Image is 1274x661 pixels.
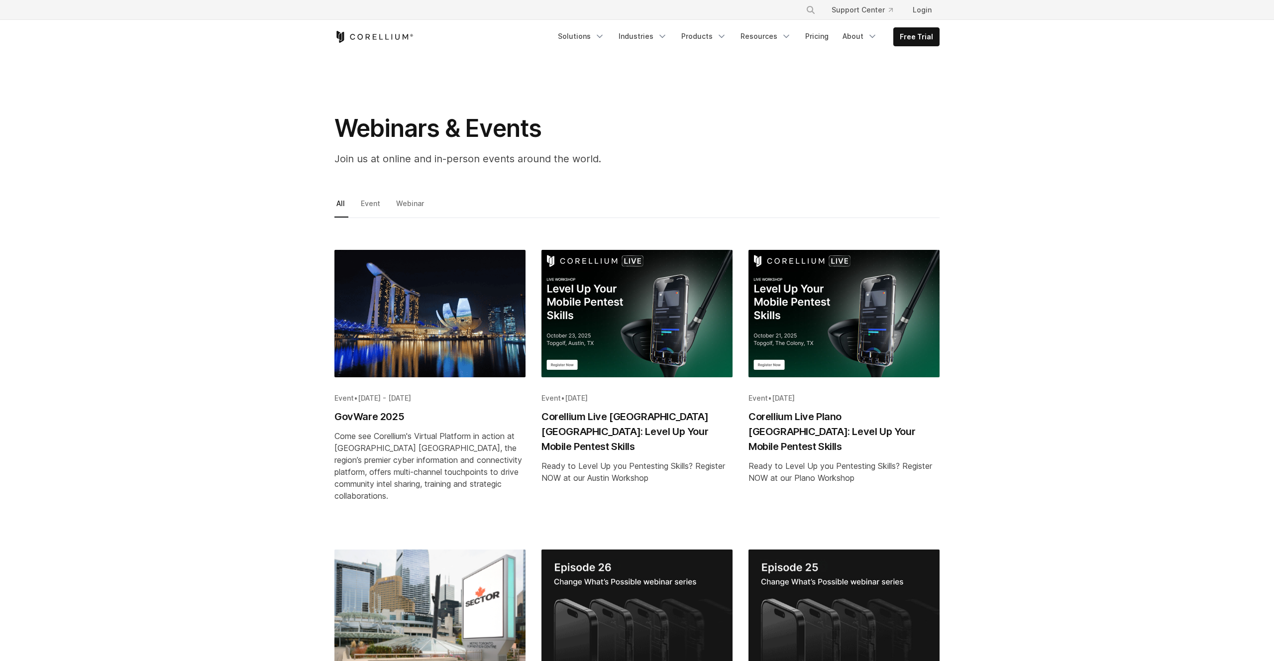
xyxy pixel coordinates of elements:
a: Login [905,1,940,19]
a: Blog post summary: Corellium Live Plano TX: Level Up Your Mobile Pentest Skills [748,250,940,534]
div: Navigation Menu [552,27,940,46]
a: Resources [735,27,797,45]
a: About [837,27,883,45]
span: Event [748,394,768,402]
span: Event [541,394,561,402]
a: Pricing [799,27,835,45]
div: • [748,393,940,403]
a: Webinar [394,197,427,218]
span: Event [334,394,354,402]
h2: Corellium Live Plano [GEOGRAPHIC_DATA]: Level Up Your Mobile Pentest Skills [748,409,940,454]
h1: Webinars & Events [334,113,733,143]
h2: GovWare 2025 [334,409,526,424]
span: [DATE] [772,394,795,402]
div: Ready to Level Up you Pentesting Skills? Register NOW at our Austin Workshop [541,460,733,484]
div: Navigation Menu [794,1,940,19]
a: Blog post summary: Corellium Live Austin TX: Level Up Your Mobile Pentest Skills [541,250,733,534]
a: Industries [613,27,673,45]
span: [DATE] - [DATE] [358,394,411,402]
img: Corellium Live Plano TX: Level Up Your Mobile Pentest Skills [748,250,940,377]
span: [DATE] [565,394,588,402]
a: Corellium Home [334,31,414,43]
a: Solutions [552,27,611,45]
button: Search [802,1,820,19]
img: Corellium Live Austin TX: Level Up Your Mobile Pentest Skills [541,250,733,377]
div: Ready to Level Up you Pentesting Skills? Register NOW at our Plano Workshop [748,460,940,484]
img: GovWare 2025 [334,250,526,377]
a: Blog post summary: GovWare 2025 [334,250,526,534]
p: Join us at online and in-person events around the world. [334,151,733,166]
a: All [334,197,348,218]
a: Support Center [824,1,901,19]
a: Event [359,197,384,218]
div: Come see Corellium's Virtual Platform in action at [GEOGRAPHIC_DATA] [GEOGRAPHIC_DATA], the regio... [334,430,526,502]
div: • [541,393,733,403]
a: Products [675,27,733,45]
h2: Corellium Live [GEOGRAPHIC_DATA] [GEOGRAPHIC_DATA]: Level Up Your Mobile Pentest Skills [541,409,733,454]
a: Free Trial [894,28,939,46]
div: • [334,393,526,403]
